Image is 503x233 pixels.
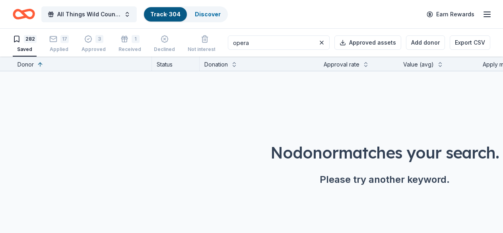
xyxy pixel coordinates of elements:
div: Approval rate [324,60,359,69]
a: Earn Rewards [422,7,479,22]
div: Value (avg) [403,60,434,69]
button: Track· 304Discover [143,6,228,22]
button: All Things Wild Country Brunch [41,6,137,22]
div: 3 [95,35,103,43]
button: 1Received [118,32,141,57]
div: Not interested [188,46,222,53]
div: 1 [132,35,140,43]
div: Status [152,57,200,71]
div: Donation [204,60,228,69]
div: Saved [13,46,37,53]
button: 3Approved [82,32,106,57]
button: Declined [154,32,175,57]
div: 17 [60,35,69,43]
button: Add donor [406,35,445,50]
div: Declined [154,46,175,53]
button: Not interested [188,32,222,57]
div: Applied [49,46,69,53]
a: Discover [195,11,221,18]
div: Received [118,46,141,53]
div: Donor [17,60,34,69]
a: Track· 304 [150,11,181,18]
a: Home [13,5,35,23]
button: 282Saved [13,32,37,57]
input: Search saved [228,35,330,50]
div: Approved [82,46,106,53]
button: Export CSV [450,35,490,50]
div: 282 [24,35,37,43]
span: All Things Wild Country Brunch [57,10,121,19]
button: Approved assets [334,35,401,50]
button: 17Applied [49,32,69,57]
